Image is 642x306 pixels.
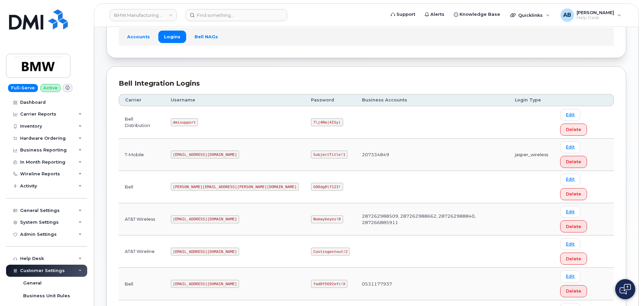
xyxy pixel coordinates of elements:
[119,94,165,106] th: Carrier
[620,284,631,295] img: Open chat
[311,118,343,126] code: 7\j4Rm|4ISy(
[119,235,165,268] td: AT&T Wireline
[566,159,581,165] span: Delete
[396,11,415,18] span: Support
[171,248,239,256] code: [EMAIL_ADDRESS][DOMAIN_NAME]
[165,94,305,106] th: Username
[311,280,347,288] code: fad0f5692efc!X
[185,9,287,21] input: Find something...
[560,253,587,265] button: Delete
[556,8,626,22] div: Adam Bake
[171,150,239,159] code: [EMAIL_ADDRESS][DOMAIN_NAME]
[560,141,580,153] a: Edit
[189,31,224,43] a: Bell NAGs
[171,215,239,223] code: [EMAIL_ADDRESS][DOMAIN_NAME]
[430,11,444,18] span: Alerts
[158,31,186,43] a: Logins
[305,94,356,106] th: Password
[563,11,571,19] span: AB
[386,8,420,21] a: Support
[518,12,543,18] span: Quicklinks
[560,285,587,297] button: Delete
[119,106,165,138] td: Bell Distribution
[119,268,165,300] td: Bell
[509,94,554,106] th: Login Type
[577,10,614,15] span: [PERSON_NAME]
[356,268,509,300] td: 0531177937
[420,8,449,21] a: Alerts
[509,139,554,171] td: jasper_wireless
[119,79,614,88] div: Bell Integration Logins
[566,223,581,230] span: Delete
[171,280,239,288] code: [EMAIL_ADDRESS][DOMAIN_NAME]
[311,150,347,159] code: SubjectTitle!1
[560,188,587,200] button: Delete
[119,203,165,235] td: AT&T Wireless
[460,11,500,18] span: Knowledge Base
[560,174,580,185] a: Edit
[566,256,581,262] span: Delete
[560,270,580,282] a: Edit
[110,9,177,21] a: BMW Manufacturing Co LLC
[560,220,587,232] button: Delete
[356,139,509,171] td: 207334849
[356,94,509,106] th: Business Accounts
[171,183,299,191] code: [PERSON_NAME][EMAIL_ADDRESS][PERSON_NAME][DOMAIN_NAME]
[311,248,350,256] code: Contingentout!2
[505,8,554,22] div: Quicklinks
[121,31,156,43] a: Accounts
[560,238,580,250] a: Edit
[171,118,198,126] code: dmisupport
[566,126,581,133] span: Delete
[560,109,580,121] a: Edit
[119,171,165,203] td: Bell
[560,124,587,136] button: Delete
[449,8,505,21] a: Knowledge Base
[311,215,343,223] code: Nomaybeyes!8
[560,156,587,168] button: Delete
[356,203,509,235] td: 287262988509, 287262988662, 287262988840, 287266885911
[577,15,614,20] span: Help Desk
[566,191,581,197] span: Delete
[566,288,581,294] span: Delete
[119,139,165,171] td: T-Mobile
[311,183,343,191] code: G00dg0lf123!
[560,206,580,218] a: Edit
